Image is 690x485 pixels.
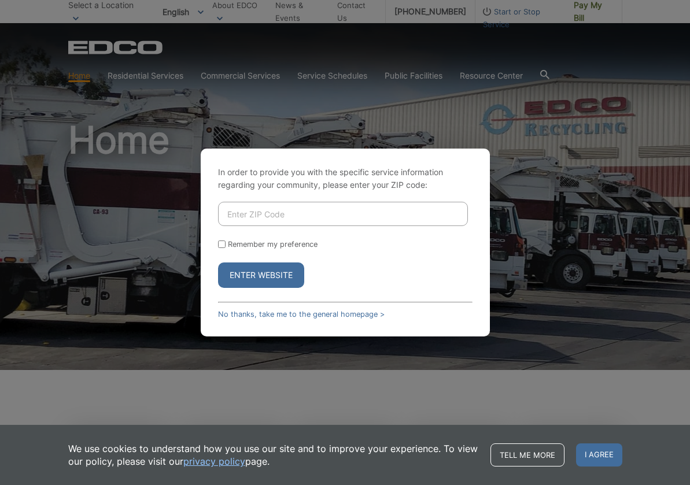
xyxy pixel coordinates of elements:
[228,240,318,249] label: Remember my preference
[68,442,479,468] p: We use cookies to understand how you use our site and to improve your experience. To view our pol...
[218,310,385,319] a: No thanks, take me to the general homepage >
[218,166,473,191] p: In order to provide you with the specific service information regarding your community, please en...
[490,443,564,467] a: Tell me more
[218,262,304,288] button: Enter Website
[183,455,245,468] a: privacy policy
[218,202,468,226] input: Enter ZIP Code
[576,443,622,467] span: I agree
